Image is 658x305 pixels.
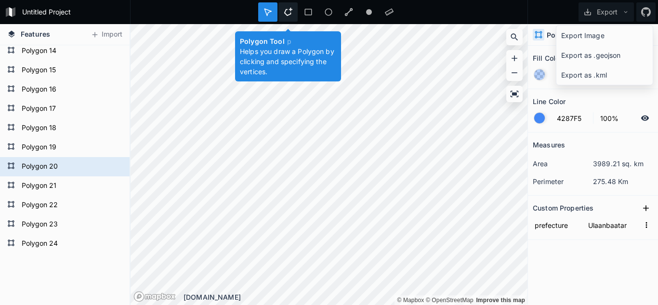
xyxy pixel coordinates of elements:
[133,291,176,302] a: Mapbox logo
[579,2,634,22] button: Export
[426,297,474,304] a: OpenStreetMap
[533,200,593,215] h2: Custom Properties
[556,45,653,65] div: Export as .geojson
[533,94,566,109] h2: Line Color
[556,26,653,45] div: Export Image
[533,176,593,186] dt: perimeter
[593,176,653,186] dd: 275.48 Km
[533,159,593,169] dt: area
[184,292,527,302] div: [DOMAIN_NAME]
[287,37,291,45] span: p
[21,29,50,39] span: Features
[547,30,585,40] h4: Polygon 20
[86,27,127,42] button: Import
[397,297,424,304] a: Mapbox
[533,51,562,66] h2: Fill Color
[476,297,525,304] a: Map feedback
[586,218,640,232] input: Empty
[593,159,653,169] dd: 3989.21 sq. km
[533,218,581,232] input: Name
[556,65,653,85] div: Export as .kml
[533,137,565,152] h2: Measures
[240,46,336,77] p: Helps you draw a Polygon by clicking and specifying the vertices.
[240,36,336,46] h4: Polygon Tool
